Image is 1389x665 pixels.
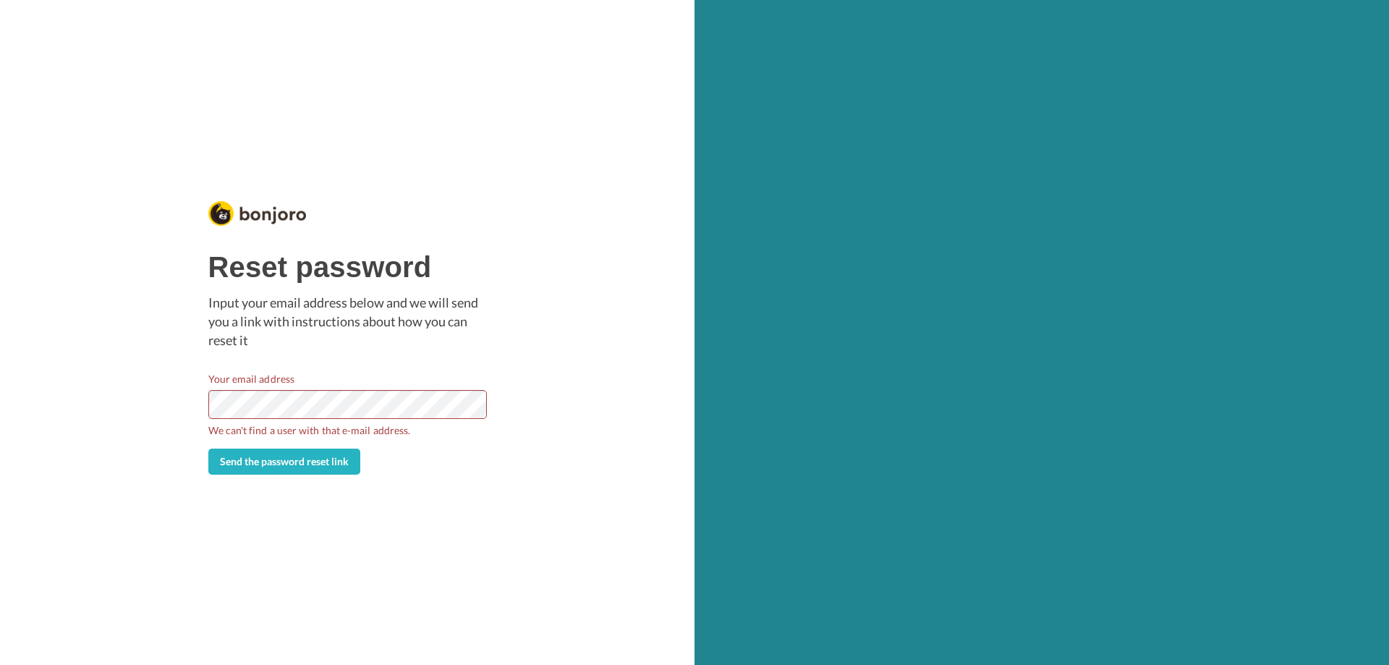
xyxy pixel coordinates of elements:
[208,449,360,475] button: Send the password reset link
[208,423,487,438] b: We can't find a user with that e-mail address.
[208,371,294,386] label: Your email address
[208,294,487,350] p: Input your email address below and we will send you a link with instructions about how you can re...
[220,455,349,467] span: Send the password reset link
[208,251,487,283] h1: Reset password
